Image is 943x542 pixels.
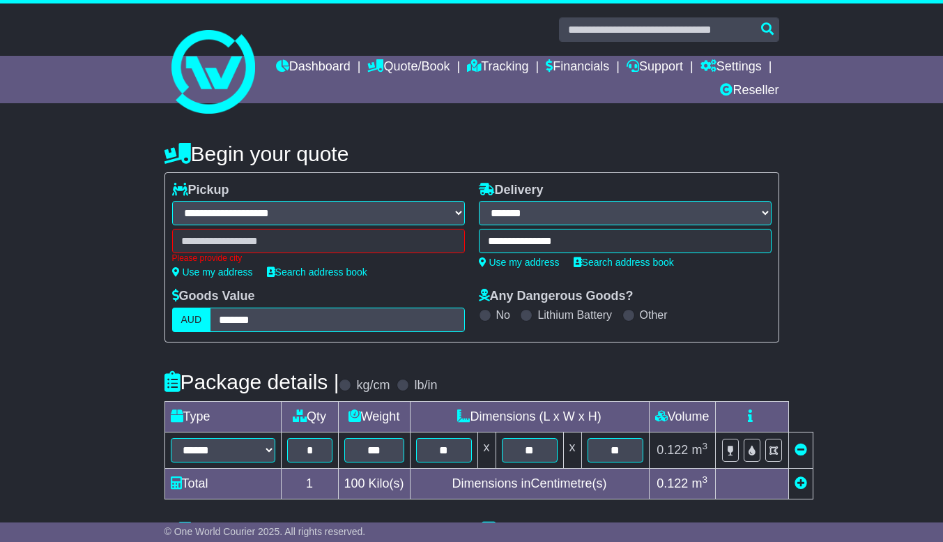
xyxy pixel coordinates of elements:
td: 1 [281,468,338,499]
label: No [496,308,510,322]
a: Remove this item [795,443,807,457]
label: kg/cm [356,378,390,393]
span: m [691,476,707,490]
span: 100 [344,476,365,490]
td: x [563,432,581,468]
a: Dashboard [276,56,351,80]
label: Goods Value [172,289,255,304]
sup: 3 [702,474,707,485]
td: Type [164,401,281,432]
label: Other [640,308,668,322]
td: Qty [281,401,338,432]
label: Delivery [479,183,544,198]
a: Support [627,56,683,80]
a: Search address book [267,266,367,278]
span: 0.122 [657,443,688,457]
td: Volume [649,401,715,432]
td: Weight [338,401,410,432]
td: x [477,432,496,468]
label: Any Dangerous Goods? [479,289,634,304]
a: Add new item [795,476,807,490]
h4: Package details | [164,370,339,393]
a: Search address book [574,257,674,268]
a: Quote/Book [367,56,450,80]
td: Total [164,468,281,499]
h4: Begin your quote [164,142,779,165]
span: 0.122 [657,476,688,490]
label: Lithium Battery [537,308,612,322]
a: Settings [700,56,762,80]
label: Pickup [172,183,229,198]
a: Use my address [479,257,560,268]
a: Tracking [467,56,528,80]
span: m [691,443,707,457]
a: Financials [546,56,609,80]
div: Please provide city [172,253,465,263]
a: Use my address [172,266,253,278]
span: © One World Courier 2025. All rights reserved. [164,526,366,537]
a: Reseller [720,80,779,103]
td: Kilo(s) [338,468,410,499]
td: Dimensions (L x W x H) [410,401,649,432]
td: Dimensions in Centimetre(s) [410,468,649,499]
label: lb/in [414,378,437,393]
label: AUD [172,308,211,332]
sup: 3 [702,441,707,451]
